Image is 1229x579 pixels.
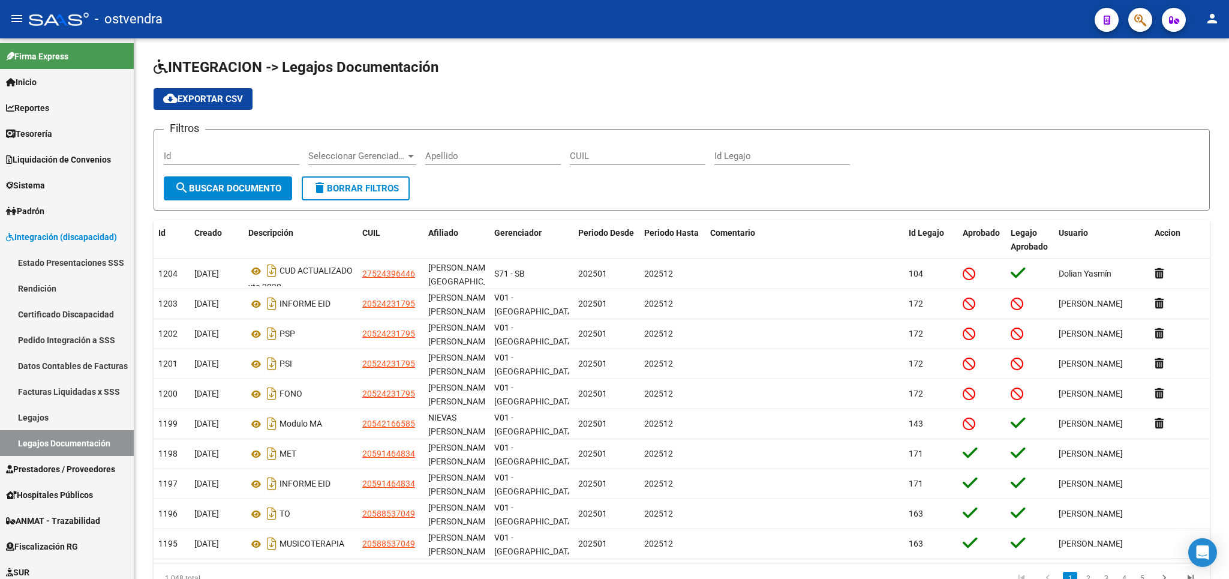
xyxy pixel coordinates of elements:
[158,269,178,278] span: 1204
[578,299,607,308] span: 202501
[1059,479,1123,488] span: [PERSON_NAME]
[578,359,607,368] span: 202501
[362,539,415,548] span: 20588537049
[494,353,575,376] span: V01 - [GEOGRAPHIC_DATA]
[357,220,423,260] datatable-header-cell: CUIL
[6,514,100,527] span: ANMAT - Trazabilidad
[6,50,68,63] span: Firma Express
[164,176,292,200] button: Buscar Documento
[428,533,492,556] span: RODRIGUEZ JOAQUIN BRUNO
[1188,538,1217,567] div: Open Intercom Messenger
[362,389,415,398] span: 20524231795
[909,269,923,278] span: 104
[158,329,178,338] span: 1202
[1006,220,1054,260] datatable-header-cell: Legajo Aprobado
[909,359,923,368] span: 172
[6,540,78,553] span: Fiscalización RG
[578,449,607,458] span: 202501
[909,228,944,238] span: Id Legajo
[494,503,575,526] span: V01 - [GEOGRAPHIC_DATA]
[6,101,49,115] span: Reportes
[264,534,280,553] i: Descargar documento
[264,354,280,373] i: Descargar documento
[248,228,293,238] span: Descripción
[578,389,607,398] span: 202501
[280,419,322,429] span: Modulo MA
[494,533,575,556] span: V01 - [GEOGRAPHIC_DATA]
[644,539,673,548] span: 202512
[158,479,178,488] span: 1197
[158,419,178,428] span: 1199
[95,6,163,32] span: - ostvendra
[494,473,575,496] span: V01 - [GEOGRAPHIC_DATA]
[909,419,923,428] span: 143
[244,220,357,260] datatable-header-cell: Descripción
[154,220,190,260] datatable-header-cell: Id
[909,329,923,338] span: 172
[280,449,296,459] span: MET
[578,269,607,278] span: 202501
[194,509,219,518] span: [DATE]
[644,419,673,428] span: 202512
[705,220,904,260] datatable-header-cell: Comentario
[1205,11,1219,26] mat-icon: person
[264,324,280,343] i: Descargar documento
[10,11,24,26] mat-icon: menu
[158,539,178,548] span: 1195
[6,488,93,502] span: Hospitales Públicos
[248,266,353,292] span: CUD ACTUALIZADO vto 2030
[644,329,673,338] span: 202512
[6,566,29,579] span: SUR
[578,539,607,548] span: 202501
[158,449,178,458] span: 1198
[494,293,575,316] span: V01 - [GEOGRAPHIC_DATA]
[362,419,415,428] span: 20542166585
[164,120,205,137] h3: Filtros
[264,384,280,403] i: Descargar documento
[428,323,492,346] span: INNOCENTI LEONARDO ENRIQUE
[264,294,280,313] i: Descargar documento
[494,383,575,406] span: V01 - [GEOGRAPHIC_DATA]
[264,261,280,280] i: Descargar documento
[578,479,607,488] span: 202501
[194,389,219,398] span: [DATE]
[489,220,573,260] datatable-header-cell: Gerenciador
[428,263,509,300] span: SAGARDOY CASTRO , LUANA NAYLA
[1059,539,1123,548] span: [PERSON_NAME]
[428,353,492,376] span: INNOCENTI LEONARDO ENRIQUE
[909,479,923,488] span: 171
[909,449,923,458] span: 171
[644,359,673,368] span: 202512
[264,414,280,433] i: Descargar documento
[308,151,405,161] span: Seleccionar Gerenciador
[194,539,219,548] span: [DATE]
[909,539,923,548] span: 163
[158,509,178,518] span: 1196
[158,359,178,368] span: 1201
[1150,220,1210,260] datatable-header-cell: Accion
[909,509,923,518] span: 163
[428,443,492,466] span: FLORES MAIDANA BRUNO URIEL
[6,179,45,192] span: Sistema
[280,389,302,399] span: FONO
[280,359,292,369] span: PSI
[644,449,673,458] span: 202512
[494,443,575,466] span: V01 - [GEOGRAPHIC_DATA]
[710,228,755,238] span: Comentario
[1059,419,1123,428] span: [PERSON_NAME]
[264,444,280,463] i: Descargar documento
[428,383,492,406] span: INNOCENTI LEONARDO ENRIQUE
[194,479,219,488] span: [DATE]
[6,153,111,166] span: Liquidación de Convenios
[578,509,607,518] span: 202501
[163,94,243,104] span: Exportar CSV
[639,220,705,260] datatable-header-cell: Periodo Hasta
[362,329,415,338] span: 20524231795
[644,479,673,488] span: 202512
[644,228,699,238] span: Periodo Hasta
[494,228,542,238] span: Gerenciador
[644,269,673,278] span: 202512
[175,181,189,195] mat-icon: search
[578,329,607,338] span: 202501
[280,479,330,489] span: INFORME EID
